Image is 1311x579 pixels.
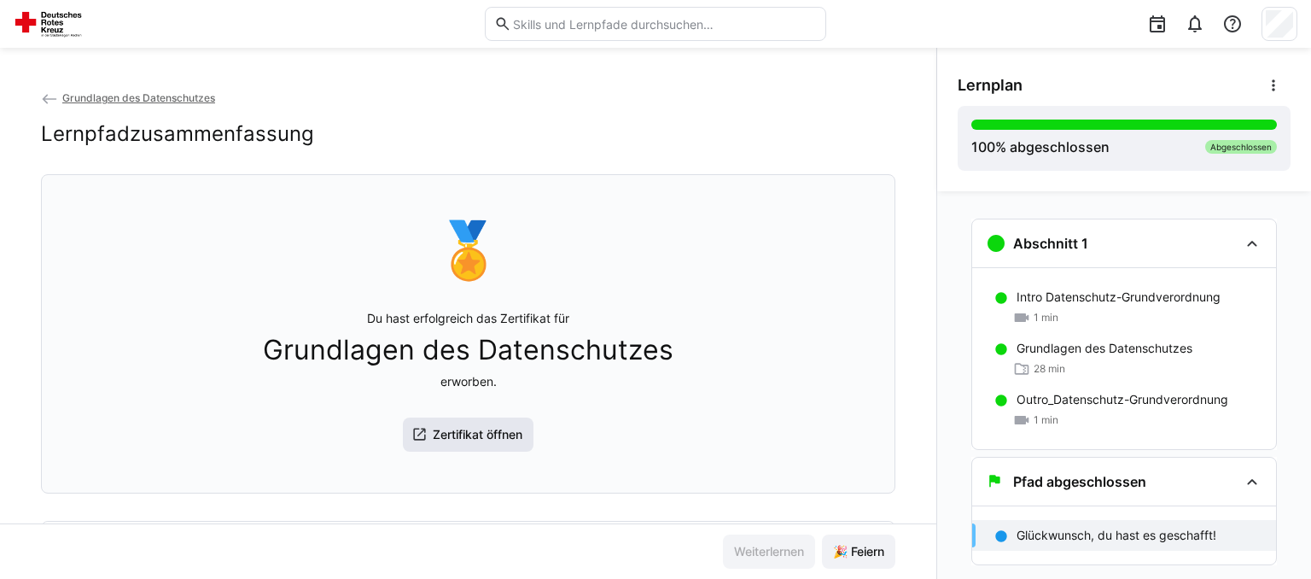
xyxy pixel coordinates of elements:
[263,334,673,366] span: Grundlagen des Datenschutzes
[41,121,314,147] h2: Lernpfadzusammenfassung
[1034,311,1058,325] span: 1 min
[430,426,525,443] span: Zertifikat öffnen
[1017,340,1192,357] p: Grundlagen des Datenschutzes
[263,310,673,390] p: Du hast erfolgreich das Zertifikat für erworben.
[1017,289,1221,306] p: Intro Datenschutz-Grundverordnung
[723,535,815,569] button: Weiterlernen
[1034,413,1058,427] span: 1 min
[971,137,1110,157] div: % abgeschlossen
[822,535,895,569] button: 🎉 Feiern
[62,91,215,104] span: Grundlagen des Datenschutzes
[41,91,215,104] a: Grundlagen des Datenschutzes
[1013,235,1088,252] h3: Abschnitt 1
[511,16,817,32] input: Skills und Lernpfade durchsuchen…
[434,216,503,283] div: 🏅
[958,76,1023,95] span: Lernplan
[971,138,995,155] span: 100
[1013,473,1146,490] h3: Pfad abgeschlossen
[1034,362,1065,376] span: 28 min
[403,418,534,452] button: Zertifikat öffnen
[1205,140,1277,154] div: Abgeschlossen
[731,543,807,560] span: Weiterlernen
[830,543,887,560] span: 🎉 Feiern
[1017,391,1228,408] p: Outro_Datenschutz-Grundverordnung
[1017,527,1216,544] p: Glückwunsch, du hast es geschafft!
